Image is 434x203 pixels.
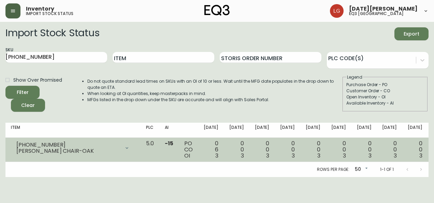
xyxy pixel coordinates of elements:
div: 0 0 [280,140,295,159]
span: Show Over Promised [13,77,62,84]
th: [DATE] [198,123,224,138]
th: [DATE] [300,123,326,138]
div: PO CO [184,140,193,159]
th: [DATE] [249,123,275,138]
th: [DATE] [326,123,351,138]
div: 0 0 [357,140,372,159]
span: 3 [266,152,269,160]
div: 0 0 [229,140,244,159]
div: 0 0 [331,140,346,159]
h5: import stock status [26,12,73,16]
span: 3 [292,152,295,160]
button: Export [394,27,429,40]
div: Purchase Order - PO [346,82,424,88]
div: Available Inventory - AI [346,100,424,106]
div: 0 0 [408,140,422,159]
div: 0 0 [255,140,270,159]
legend: Legend [346,74,363,80]
img: 2638f148bab13be18035375ceda1d187 [330,4,344,18]
span: Clear [16,101,40,110]
button: Clear [11,99,45,112]
p: 1-1 of 1 [380,166,394,173]
span: 3 [241,152,244,160]
span: 3 [419,152,422,160]
span: 3 [394,152,397,160]
th: [DATE] [377,123,402,138]
span: OI [184,152,190,160]
th: AI [159,123,179,138]
th: [DATE] [351,123,377,138]
span: 3 [317,152,320,160]
th: PLC [141,123,159,138]
span: -15 [165,139,173,147]
th: [DATE] [402,123,428,138]
span: Inventory [26,6,54,12]
button: Filter [5,86,40,99]
td: 5.0 [141,138,159,162]
th: [DATE] [224,123,249,138]
span: Export [400,30,423,38]
span: 3 [368,152,372,160]
div: Open Inventory - OI [346,94,424,100]
span: [DATE][PERSON_NAME] [349,6,418,12]
div: Customer Order - CO [346,88,424,94]
img: logo [204,5,230,16]
div: [PERSON_NAME] CHAIR-OAK [16,148,120,154]
span: 3 [215,152,218,160]
div: [PHONE_NUMBER] [16,142,120,148]
li: Do not quote standard lead times on SKUs with an OI of 10 or less. Wait until the MFG date popula... [87,78,342,91]
div: 0 0 [382,140,397,159]
h5: eq3 [GEOGRAPHIC_DATA] [349,12,404,16]
th: Item [5,123,141,138]
th: [DATE] [275,123,300,138]
li: When looking at OI quantities, keep masterpacks in mind. [87,91,342,97]
li: MFGs listed in the drop down under the SKU are accurate and will align with Sales Portal. [87,97,342,103]
div: 0 0 [306,140,320,159]
p: Rows per page: [317,166,349,173]
span: 3 [343,152,346,160]
div: 50 [352,164,369,175]
h2: Import Stock Status [5,27,99,40]
div: 0 6 [204,140,218,159]
div: [PHONE_NUMBER][PERSON_NAME] CHAIR-OAK [11,140,135,155]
